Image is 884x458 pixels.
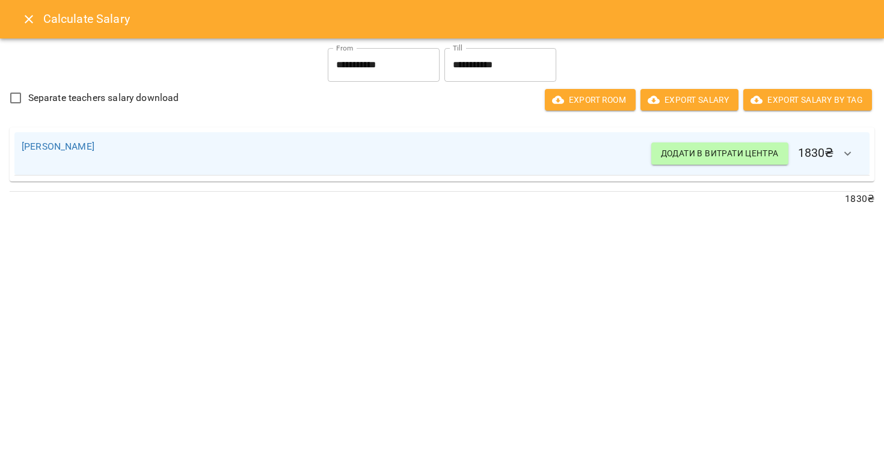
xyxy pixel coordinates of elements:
[651,142,788,164] button: Додати в витрати центра
[753,93,862,107] span: Export Salary by Tag
[22,141,94,152] a: [PERSON_NAME]
[661,146,779,160] span: Додати в витрати центра
[545,89,636,111] button: Export room
[640,89,738,111] button: Export Salary
[28,91,179,105] span: Separate teachers salary download
[743,89,872,111] button: Export Salary by Tag
[650,93,729,107] span: Export Salary
[43,10,870,28] h6: Calculate Salary
[10,192,874,206] p: 1830 ₴
[554,93,626,107] span: Export room
[651,139,862,168] h6: 1830 ₴
[14,5,43,34] button: Close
